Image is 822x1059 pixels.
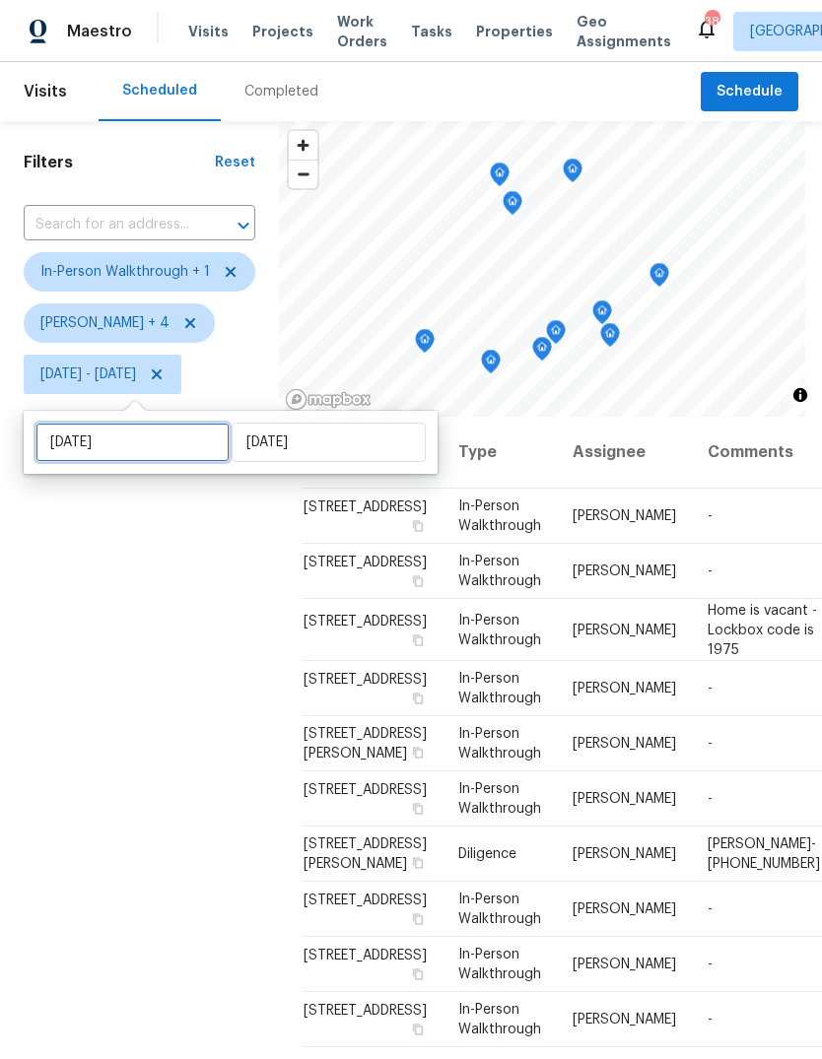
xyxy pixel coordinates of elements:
[458,1003,541,1036] span: In-Person Walkthrough
[458,847,516,861] span: Diligence
[289,161,317,188] span: Zoom out
[40,262,210,282] span: In-Person Walkthrough + 1
[304,894,427,907] span: [STREET_ADDRESS]
[40,313,170,333] span: [PERSON_NAME] + 4
[557,417,692,489] th: Assignee
[304,614,427,628] span: [STREET_ADDRESS]
[573,623,676,636] span: [PERSON_NAME]
[794,384,806,406] span: Toggle attribution
[708,682,713,695] span: -
[188,22,229,41] span: Visits
[67,22,132,41] span: Maestro
[24,210,200,240] input: Search for an address...
[490,163,510,193] div: Map marker
[411,25,452,38] span: Tasks
[503,191,522,222] div: Map marker
[708,837,820,871] span: [PERSON_NAME]- [PHONE_NUMBER]
[717,80,783,104] span: Schedule
[650,263,669,294] div: Map marker
[279,121,805,417] canvas: Map
[481,350,501,380] div: Map marker
[409,690,427,707] button: Copy Address
[708,958,713,971] span: -
[600,323,620,354] div: Map marker
[244,82,318,101] div: Completed
[443,417,557,489] th: Type
[24,70,67,113] span: Visits
[304,727,427,761] span: [STREET_ADDRESS][PERSON_NAME]
[458,613,541,646] span: In-Person Walkthrough
[788,383,812,407] button: Toggle attribution
[215,153,255,172] div: Reset
[232,423,426,462] input: End date
[252,22,313,41] span: Projects
[304,949,427,962] span: [STREET_ADDRESS]
[708,1013,713,1026] span: -
[708,737,713,751] span: -
[304,1004,427,1018] span: [STREET_ADDRESS]
[573,847,676,861] span: [PERSON_NAME]
[573,902,676,916] span: [PERSON_NAME]
[458,727,541,761] span: In-Person Walkthrough
[708,792,713,806] span: -
[409,517,427,535] button: Copy Address
[708,603,817,656] span: Home is vacant - Lockbox code is 1975
[409,572,427,590] button: Copy Address
[409,1021,427,1038] button: Copy Address
[573,509,676,523] span: [PERSON_NAME]
[546,320,566,351] div: Map marker
[458,782,541,816] span: In-Person Walkthrough
[409,800,427,818] button: Copy Address
[592,300,612,331] div: Map marker
[458,555,541,588] span: In-Person Walkthrough
[573,1013,676,1026] span: [PERSON_NAME]
[304,673,427,687] span: [STREET_ADDRESS]
[304,783,427,797] span: [STREET_ADDRESS]
[458,499,541,533] span: In-Person Walkthrough
[708,564,713,578] span: -
[285,388,372,411] a: Mapbox homepage
[532,337,552,367] div: Map marker
[708,902,713,916] span: -
[573,564,676,578] span: [PERSON_NAME]
[573,682,676,695] span: [PERSON_NAME]
[577,12,671,51] span: Geo Assignments
[415,329,435,360] div: Map marker
[563,159,582,189] div: Map marker
[458,948,541,981] span: In-Person Walkthrough
[304,556,427,569] span: [STREET_ADDRESS]
[40,364,136,384] span: [DATE] - [DATE]
[705,12,719,32] div: 38
[122,81,197,100] div: Scheduled
[24,153,215,172] h1: Filters
[35,423,230,462] input: Start date
[573,737,676,751] span: [PERSON_NAME]
[409,630,427,648] button: Copy Address
[573,958,676,971] span: [PERSON_NAME]
[409,744,427,761] button: Copy Address
[476,22,553,41] span: Properties
[708,509,713,523] span: -
[573,792,676,806] span: [PERSON_NAME]
[304,500,427,514] span: [STREET_ADDRESS]
[458,672,541,705] span: In-Person Walkthrough
[409,854,427,872] button: Copy Address
[289,131,317,160] button: Zoom in
[304,837,427,871] span: [STREET_ADDRESS][PERSON_NAME]
[337,12,387,51] span: Work Orders
[289,160,317,188] button: Zoom out
[230,212,257,239] button: Open
[458,893,541,926] span: In-Person Walkthrough
[409,965,427,983] button: Copy Address
[409,910,427,928] button: Copy Address
[701,72,798,112] button: Schedule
